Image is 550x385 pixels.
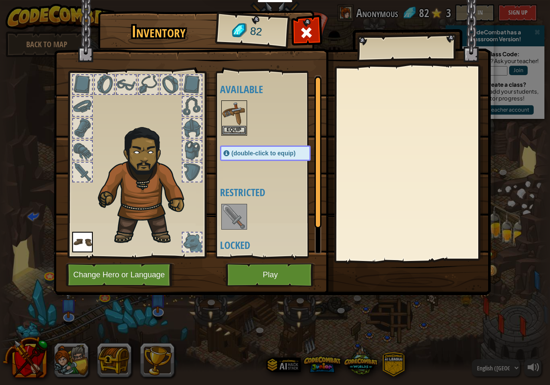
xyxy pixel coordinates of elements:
h4: Restricted [220,187,328,198]
button: Play [226,263,315,287]
img: portrait.png [222,205,246,229]
img: duelist_hair.png [94,121,199,246]
img: portrait.png [222,101,246,125]
h1: Inventory [104,23,214,41]
span: 82 [249,24,263,40]
span: (double-click to equip) [232,150,296,157]
h4: Available [220,84,328,95]
button: Equip [222,126,246,135]
h4: Locked [220,239,328,251]
img: portrait.png [72,232,93,252]
button: Change Hero or Language [66,263,175,287]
